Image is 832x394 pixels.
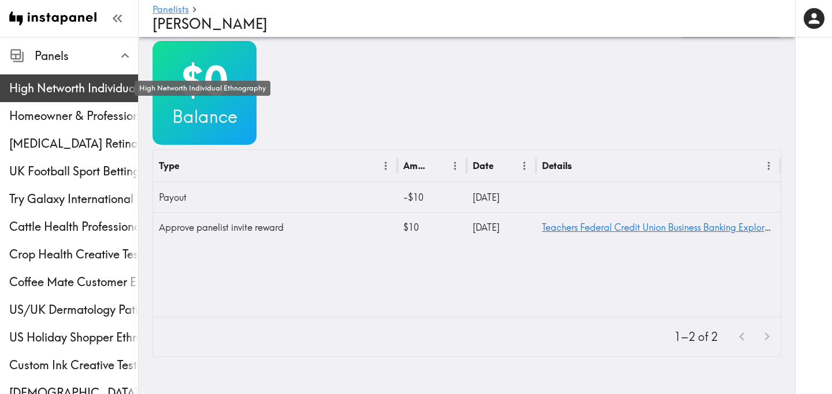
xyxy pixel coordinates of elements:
div: $10 [398,212,467,242]
div: -$10 [398,182,467,212]
div: 8/8/2025 [467,182,536,212]
button: Menu [446,157,464,175]
span: High Networth Individual Ethnography [9,80,138,96]
div: Type [159,160,179,171]
button: Menu [515,157,533,175]
button: Sort [573,157,591,175]
button: Sort [495,157,512,175]
span: US Holiday Shopper Ethnography [9,329,138,346]
div: Approve panelist invite reward [153,212,398,242]
span: Crop Health Creative Testing [9,246,138,262]
button: Sort [429,157,447,175]
span: Custom Ink Creative Testing Phase 2 [9,357,138,373]
a: Panelists [153,5,189,16]
span: Homeowner & Professional High-End Lawnmower Purchaser Quickturn Exploratory [9,108,138,124]
h3: Balance [153,104,257,129]
div: 8/8/2025 [467,212,536,242]
span: UK Football Sport Betting Blocks Exploratory [9,163,138,179]
div: Payout [153,182,398,212]
span: Coffee Mate Customer Ethnography [9,274,138,290]
span: Cattle Health Professionals Creative Testing [9,219,138,235]
span: Panels [35,48,138,64]
button: Menu [377,157,395,175]
h2: $0 [153,57,257,104]
span: [PERSON_NAME] [153,15,268,32]
button: Sort [180,157,198,175]
div: Amount [403,160,428,171]
div: Date [473,160,493,171]
span: US/UK Dermatology Patients Ethnography [9,302,138,318]
span: Try Galaxy International Consumer Exploratory [9,191,138,207]
div: Macular Telangiectasia Retina specialist Study [9,136,138,152]
div: High Networth Individual Ethnography [135,81,270,96]
a: Teachers Federal Credit Union Business Banking Exploratory [542,222,786,233]
p: 1–2 of 2 [674,329,718,345]
div: Details [542,160,572,171]
button: Menu [760,157,778,175]
span: [MEDICAL_DATA] Retina specialist Study [9,136,138,152]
